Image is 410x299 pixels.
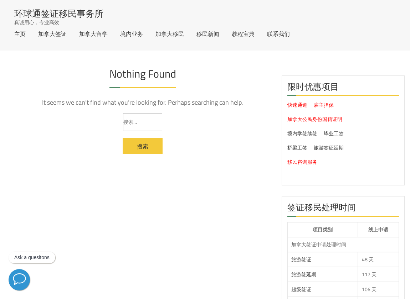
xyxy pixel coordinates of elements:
a: 快速通道 [287,100,307,110]
td: 117 天 [358,267,399,282]
a: 移民新闻 [196,31,219,37]
a: 加拿大公民身份国籍证明 [287,115,342,124]
a: 加拿大签证 [38,31,67,37]
a: 主页 [14,31,26,37]
td: 106 天 [358,282,399,297]
a: 毕业工签 [324,129,344,138]
a: 加拿大移民 [155,31,184,37]
th: 线上申请 [358,222,399,237]
h1: Nothing Found [109,68,176,83]
p: It seems we can’t find what you’re looking for. Perhaps searching can help. [14,99,271,106]
td: 48 天 [358,252,399,267]
h2: 限时优惠项目 [287,81,399,96]
h2: 签证移民处理时间 [287,202,399,217]
a: 境内学签续签 [287,129,317,138]
a: 旅游签延期 [291,270,316,279]
th: 项目类别 [287,222,358,237]
span: 真诚用心，专业高效 [14,19,59,26]
p: Ask a quesitons [14,255,50,261]
input: 搜索 [123,138,163,154]
a: 旅游签证延期 [314,143,344,152]
a: 教程宝典 [232,31,255,37]
a: 桥梁工签 [287,143,307,152]
div: 加拿大签证申请处理时间 [291,241,395,248]
a: 加拿大留学 [79,31,108,37]
a: 超级签证 [291,285,311,294]
a: 联系我们 [267,31,290,37]
a: 雇主担保 [314,100,334,110]
a: 旅游签证 [291,255,311,264]
a: 环球通签证移民事务所 [14,9,103,18]
a: 移民咨询服务 [287,157,317,167]
a: 境内业务 [120,31,143,37]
